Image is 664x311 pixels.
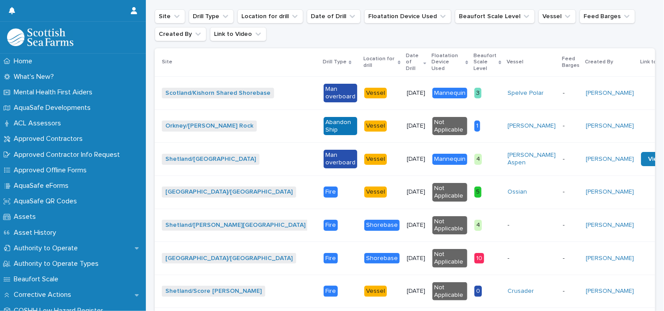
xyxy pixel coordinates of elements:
[508,188,527,196] a: Ossian
[585,57,613,67] p: Created By
[586,222,634,229] a: [PERSON_NAME]
[165,122,253,130] a: Orkney/[PERSON_NAME] Rock
[563,155,579,163] p: -
[563,89,579,97] p: -
[155,27,206,41] button: Created By
[473,51,496,74] p: Beaufort Scale Level
[407,222,425,229] p: [DATE]
[155,9,185,23] button: Site
[364,121,387,132] div: Vessel
[237,9,303,23] button: Location for drill
[10,244,85,253] p: Authority to Operate
[165,255,293,262] a: [GEOGRAPHIC_DATA]/[GEOGRAPHIC_DATA]
[538,9,576,23] button: Vessel
[431,51,463,74] p: Floatation Device Used
[586,255,634,262] a: [PERSON_NAME]
[586,89,634,97] a: [PERSON_NAME]
[165,222,305,229] a: Shetland/[PERSON_NAME][GEOGRAPHIC_DATA]
[165,155,256,163] a: Shetland/[GEOGRAPHIC_DATA]
[508,89,544,97] a: Spelve Polar
[165,288,262,295] a: Shetland/Score [PERSON_NAME]
[580,9,635,23] button: Feed Barges
[563,122,579,130] p: -
[363,54,396,70] p: Location for drill
[323,57,347,67] p: Drill Type
[407,89,425,97] p: [DATE]
[586,188,634,196] a: [PERSON_NAME]
[432,88,467,99] div: Mannequin
[563,288,579,295] p: -
[364,286,387,297] div: Vessel
[407,288,425,295] p: [DATE]
[562,54,580,70] p: Feed Barges
[324,84,357,102] div: Man overboard
[364,9,451,23] button: Floatation Device Used
[474,187,481,198] div: 5
[474,88,481,99] div: 3
[474,220,482,231] div: 4
[307,9,361,23] button: Date of Drill
[364,154,387,165] div: Vessel
[7,28,73,46] img: bPIBxiqnSb2ggTQWdOVV
[474,154,482,165] div: 4
[407,155,425,163] p: [DATE]
[508,222,556,229] p: -
[189,9,234,23] button: Drill Type
[10,260,106,268] p: Authority to Operate Types
[508,122,556,130] a: [PERSON_NAME]
[324,150,357,168] div: Man overboard
[364,220,400,231] div: Shorebase
[10,135,90,143] p: Approved Contractors
[10,291,78,299] p: Corrective Actions
[432,282,467,301] div: Not Applicable
[432,183,467,202] div: Not Applicable
[324,253,338,264] div: Fire
[324,220,338,231] div: Fire
[165,89,271,97] a: Scotland/Kishorn Shared Shorebase
[474,121,480,132] div: 1
[10,182,76,190] p: AquaSafe eForms
[563,188,579,196] p: -
[586,155,634,163] a: [PERSON_NAME]
[508,255,556,262] p: -
[508,288,534,295] a: Crusader
[432,154,467,165] div: Mannequin
[10,213,43,221] p: Assets
[406,51,421,74] p: Date of Drill
[10,275,65,284] p: Beaufort Scale
[474,286,482,297] div: 0
[508,152,556,167] a: [PERSON_NAME] Aspen
[10,73,61,81] p: What's New?
[563,255,579,262] p: -
[364,187,387,198] div: Vessel
[407,188,425,196] p: [DATE]
[432,117,467,136] div: Not Applicable
[455,9,535,23] button: Beaufort Scale Level
[10,88,99,97] p: Mental Health First Aiders
[10,104,98,112] p: AquaSafe Developments
[165,188,293,196] a: [GEOGRAPHIC_DATA]/[GEOGRAPHIC_DATA]
[324,187,338,198] div: Fire
[432,249,467,268] div: Not Applicable
[364,88,387,99] div: Vessel
[210,27,267,41] button: Link to Video
[563,222,579,229] p: -
[162,57,172,67] p: Site
[474,253,484,264] div: 10
[586,122,634,130] a: [PERSON_NAME]
[10,166,94,175] p: Approved Offline Forms
[10,57,39,66] p: Home
[10,229,63,237] p: Asset History
[407,122,425,130] p: [DATE]
[10,197,84,206] p: AquaSafe QR Codes
[586,288,634,295] a: [PERSON_NAME]
[324,117,357,136] div: Abandon Ship
[364,253,400,264] div: Shorebase
[324,286,338,297] div: Fire
[432,216,467,235] div: Not Applicable
[10,151,127,159] p: Approved Contractor Info Request
[10,119,68,128] p: ACL Assessors
[407,255,425,262] p: [DATE]
[507,57,523,67] p: Vessel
